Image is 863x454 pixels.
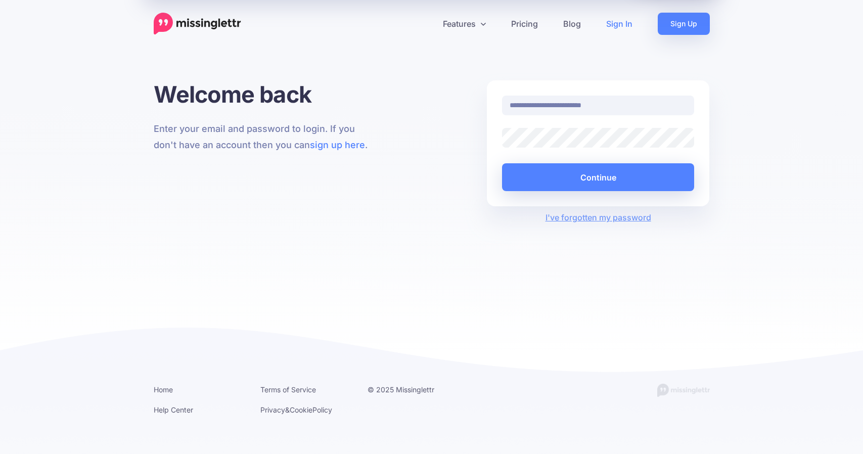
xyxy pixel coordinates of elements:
[430,13,498,35] a: Features
[502,163,695,191] button: Continue
[368,383,460,396] li: © 2025 Missinglettr
[498,13,551,35] a: Pricing
[154,405,193,414] a: Help Center
[260,403,352,416] li: & Policy
[154,121,377,153] p: Enter your email and password to login. If you don't have an account then you can .
[290,405,312,414] a: Cookie
[658,13,710,35] a: Sign Up
[154,80,377,108] h1: Welcome back
[260,405,285,414] a: Privacy
[260,385,316,394] a: Terms of Service
[551,13,594,35] a: Blog
[546,212,651,222] a: I've forgotten my password
[594,13,645,35] a: Sign In
[154,385,173,394] a: Home
[310,140,365,150] a: sign up here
